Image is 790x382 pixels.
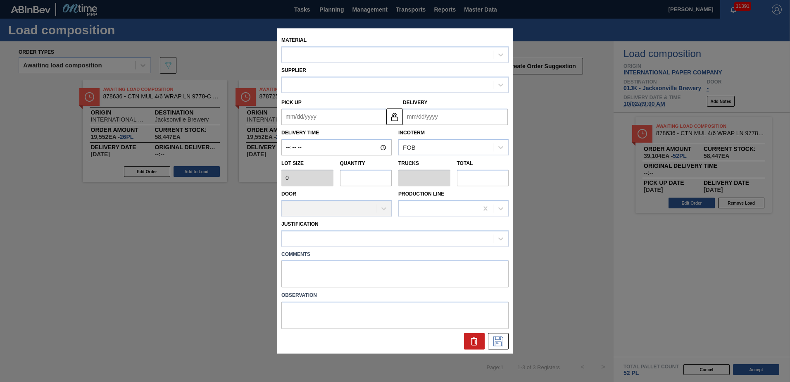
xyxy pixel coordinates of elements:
label: Trucks [398,161,419,167]
label: Door [281,191,296,197]
label: Observation [281,290,509,302]
label: Lot size [281,158,333,170]
button: locked [386,108,403,125]
label: Quantity [340,161,365,167]
label: Supplier [281,67,306,73]
input: mm/dd/yyyy [281,109,386,125]
label: Total [457,161,473,167]
label: Delivery Time [281,127,392,139]
div: FOB [403,144,416,151]
label: Comments [281,248,509,260]
div: Save Suggestion [488,333,509,350]
label: Incoterm [398,130,425,136]
label: Material [281,37,307,43]
input: mm/dd/yyyy [403,109,508,125]
div: Delete Suggestion [464,333,485,350]
label: Production Line [398,191,444,197]
label: Delivery [403,100,428,105]
label: Justification [281,221,319,227]
label: Pick up [281,100,302,105]
img: locked [390,112,400,122]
